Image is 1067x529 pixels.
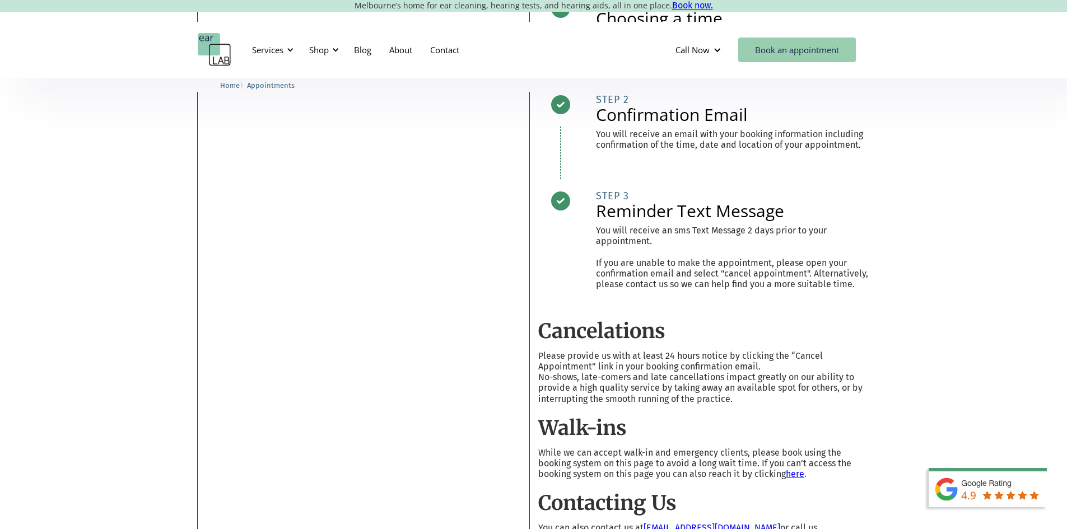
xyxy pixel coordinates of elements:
a: Home [220,79,240,90]
div: Call Now [667,33,733,67]
p: No-shows, late-comers and late cancellations impact greatly on our ability to provide a high qual... [538,372,870,404]
a: Book an appointment [738,38,856,62]
h2: Choosing a time [596,10,870,27]
h2: Confirmation Email [596,106,870,123]
h2: Contacting Us [538,490,870,517]
span: Appointments [247,81,295,90]
li: 〉 [220,79,247,91]
p: You will receive an email with your booking information including confirmation of the time, date ... [596,129,870,150]
div: Services [245,33,297,67]
a: About [380,34,421,66]
a: home [198,33,231,67]
div: Shop [302,33,342,67]
div: STEP 3 [596,190,870,202]
h2: Cancelations [538,319,870,345]
h2: Walk-ins [538,415,870,442]
h2: Reminder Text Message [596,203,870,219]
a: here [786,469,804,479]
p: While we can accept walk-in and emergency clients, please book using the booking system on this p... [538,447,870,480]
a: Contact [421,34,468,66]
p: You will receive an sms Text Message 2 days prior to your appointment. If you are unable to make ... [596,225,870,289]
div: Call Now [675,44,710,55]
div: Services [252,44,283,55]
div: Shop [309,44,329,55]
a: Blog [345,34,380,66]
span: Home [220,81,240,90]
p: Please provide us with at least 24 hours notice by clicking the “Cancel Appointment” link in your... [538,350,870,372]
a: Appointments [247,79,295,90]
